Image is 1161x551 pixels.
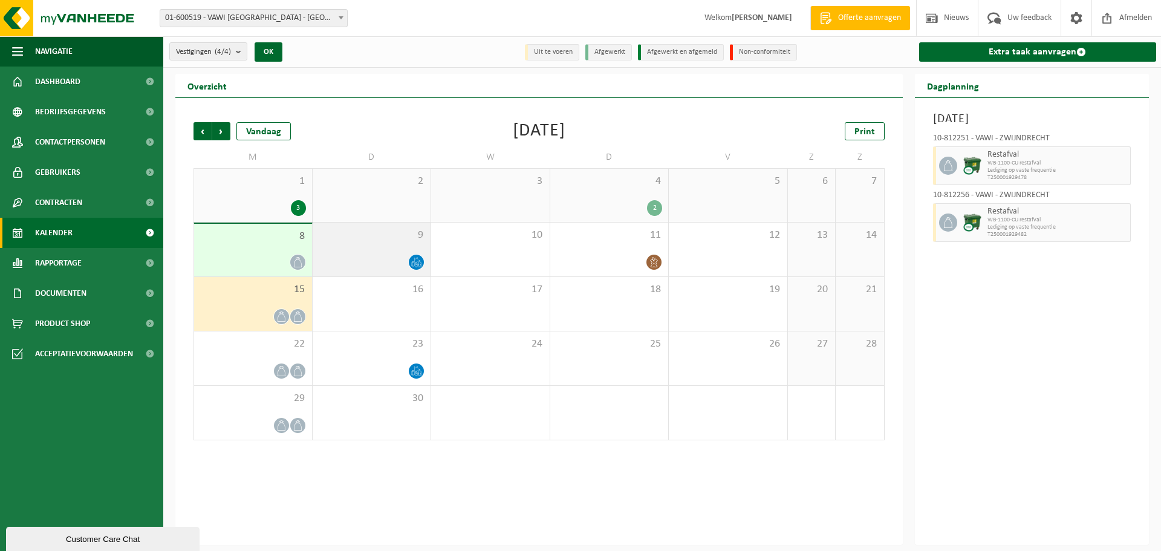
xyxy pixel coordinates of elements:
span: 30 [319,392,425,405]
li: Afgewerkt [585,44,632,60]
span: 2 [319,175,425,188]
span: 8 [200,230,306,243]
a: Offerte aanvragen [810,6,910,30]
span: 24 [437,337,544,351]
div: Vandaag [236,122,291,140]
span: Lediging op vaste frequentie [987,167,1128,174]
span: Contactpersonen [35,127,105,157]
span: 17 [437,283,544,296]
count: (4/4) [215,48,231,56]
div: 2 [647,200,662,216]
span: 11 [556,229,663,242]
span: Bedrijfsgegevens [35,97,106,127]
td: Z [836,146,884,168]
li: Non-conformiteit [730,44,797,60]
button: Vestigingen(4/4) [169,42,247,60]
td: D [313,146,432,168]
span: Rapportage [35,248,82,278]
span: 6 [794,175,830,188]
h2: Dagplanning [915,74,991,97]
span: 4 [556,175,663,188]
a: Print [845,122,885,140]
span: 23 [319,337,425,351]
span: WB-1100-CU restafval [987,160,1128,167]
button: OK [255,42,282,62]
h3: [DATE] [933,110,1131,128]
span: 1 [200,175,306,188]
span: 25 [556,337,663,351]
span: 20 [794,283,830,296]
span: Print [854,127,875,137]
span: 28 [842,337,877,351]
a: Extra taak aanvragen [919,42,1157,62]
span: Gebruikers [35,157,80,187]
span: 10 [437,229,544,242]
span: Contracten [35,187,82,218]
div: 10-812256 - VAWI - ZWIJNDRECHT [933,191,1131,203]
td: V [669,146,788,168]
span: WB-1100-CU restafval [987,217,1128,224]
span: 01-600519 - VAWI NV - ANTWERPEN [160,9,348,27]
span: 18 [556,283,663,296]
img: WB-1100-CU [963,157,981,175]
span: 21 [842,283,877,296]
span: Lediging op vaste frequentie [987,224,1128,231]
li: Afgewerkt en afgemeld [638,44,724,60]
span: Offerte aanvragen [835,12,904,24]
h2: Overzicht [175,74,239,97]
span: Documenten [35,278,86,308]
img: WB-1100-CU [963,214,981,232]
td: Z [788,146,836,168]
td: M [193,146,313,168]
span: 5 [675,175,781,188]
div: 10-812251 - VAWI - ZWIJNDRECHT [933,134,1131,146]
li: Uit te voeren [525,44,579,60]
span: Kalender [35,218,73,248]
span: 7 [842,175,877,188]
span: 01-600519 - VAWI NV - ANTWERPEN [160,10,347,27]
td: W [431,146,550,168]
span: 13 [794,229,830,242]
td: D [550,146,669,168]
span: Volgende [212,122,230,140]
span: Product Shop [35,308,90,339]
span: Vorige [193,122,212,140]
span: 15 [200,283,306,296]
span: Vestigingen [176,43,231,61]
span: 29 [200,392,306,405]
iframe: chat widget [6,524,202,551]
span: 16 [319,283,425,296]
span: 22 [200,337,306,351]
span: 14 [842,229,877,242]
span: Dashboard [35,67,80,97]
span: Restafval [987,207,1128,217]
div: 3 [291,200,306,216]
span: T250001929478 [987,174,1128,181]
div: [DATE] [513,122,565,140]
span: T250001929482 [987,231,1128,238]
span: Navigatie [35,36,73,67]
span: 12 [675,229,781,242]
span: 27 [794,337,830,351]
span: 19 [675,283,781,296]
span: 9 [319,229,425,242]
span: 26 [675,337,781,351]
strong: [PERSON_NAME] [732,13,792,22]
span: Restafval [987,150,1128,160]
span: 3 [437,175,544,188]
span: Acceptatievoorwaarden [35,339,133,369]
